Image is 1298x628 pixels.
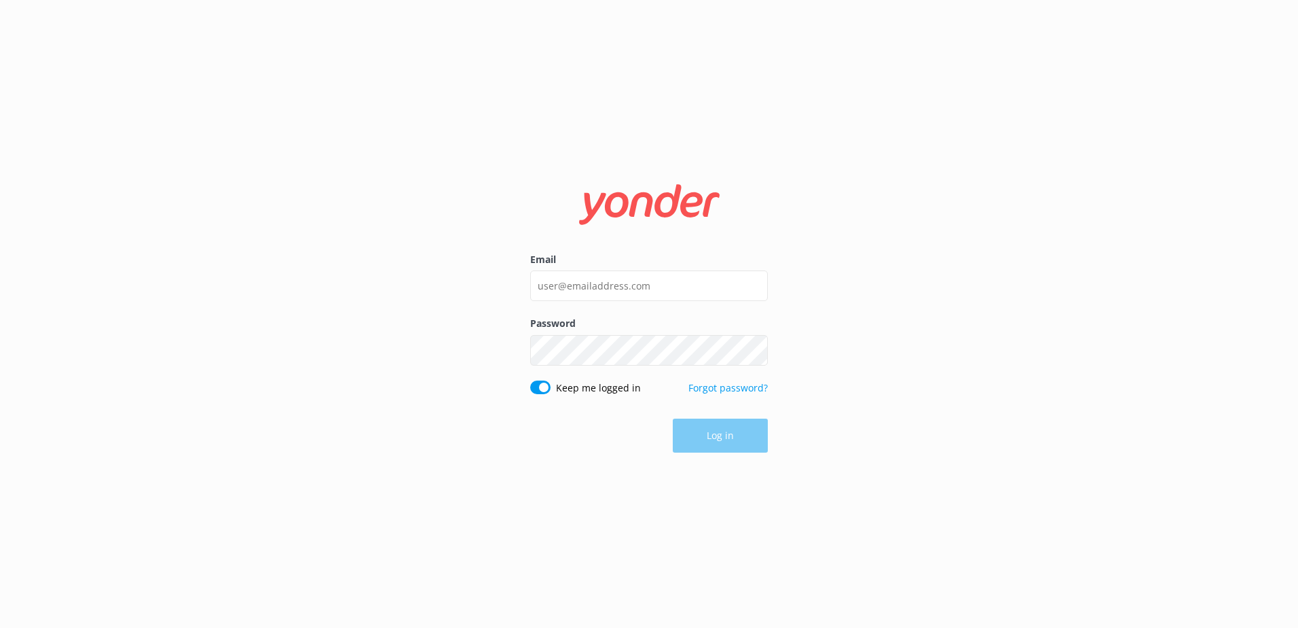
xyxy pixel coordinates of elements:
label: Keep me logged in [556,381,641,396]
label: Email [530,252,768,267]
input: user@emailaddress.com [530,271,768,301]
a: Forgot password? [688,381,768,394]
label: Password [530,316,768,331]
button: Show password [741,336,768,364]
